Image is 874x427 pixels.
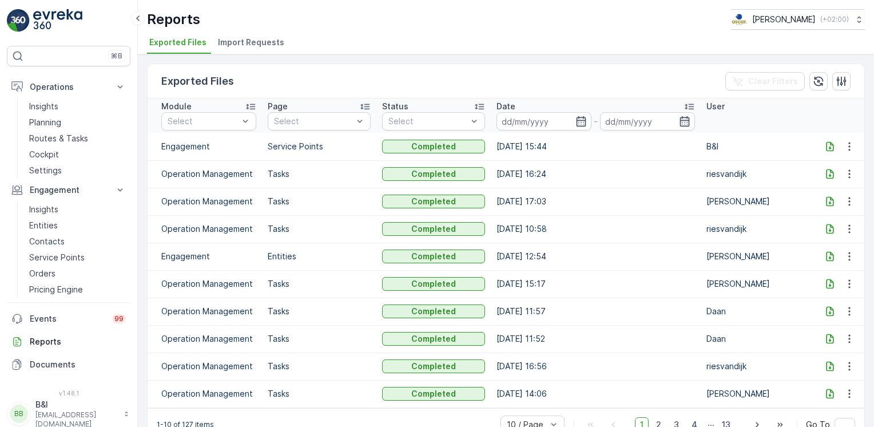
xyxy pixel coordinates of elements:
p: Reports [30,336,126,347]
button: Completed [382,305,485,318]
p: Select [388,116,467,127]
p: Settings [29,165,62,176]
td: Tasks [262,325,376,353]
td: Daan [701,325,815,353]
p: User [706,101,725,112]
td: [DATE] 16:56 [491,353,701,380]
td: B&I [701,133,815,160]
a: Pricing Engine [25,282,130,298]
td: Operation Management [148,160,262,188]
button: Completed [382,359,485,373]
td: [PERSON_NAME] [701,380,815,408]
span: Exported Files [149,37,206,48]
a: Reports [7,330,130,353]
button: Completed [382,250,485,263]
button: Engagement [7,179,130,201]
a: Orders [25,266,130,282]
p: Select [274,116,353,127]
div: BB [10,405,28,423]
td: [DATE] 15:17 [491,270,701,298]
td: [PERSON_NAME] [701,188,815,215]
p: Service Points [29,252,85,263]
p: Status [382,101,408,112]
td: Operation Management [148,188,262,215]
td: [DATE] 14:06 [491,380,701,408]
td: Operation Management [148,298,262,325]
td: Tasks [262,188,376,215]
p: Planning [29,117,61,128]
p: Reports [147,10,200,29]
td: [DATE] 15:44 [491,133,701,160]
td: [DATE] 11:57 [491,298,701,325]
button: Completed [382,277,485,291]
p: Routes & Tasks [29,133,88,144]
td: Entities [262,243,376,270]
img: logo [7,9,30,32]
td: Operation Management [148,353,262,380]
p: - [594,114,598,128]
button: Completed [382,195,485,208]
p: ⌘B [111,52,122,61]
a: Events99 [7,307,130,330]
button: Completed [382,167,485,181]
button: [PERSON_NAME](+02:00) [731,9,865,30]
span: Import Requests [218,37,284,48]
button: Completed [382,222,485,236]
td: [DATE] 17:03 [491,188,701,215]
p: Completed [411,223,456,235]
button: Completed [382,387,485,401]
td: Tasks [262,160,376,188]
p: Completed [411,333,456,345]
a: Insights [25,98,130,114]
td: [PERSON_NAME] [701,270,815,298]
a: Settings [25,163,130,179]
span: v 1.48.1 [7,390,130,397]
p: Page [268,101,288,112]
p: Pricing Engine [29,284,83,295]
p: Select [168,116,239,127]
a: Planning [25,114,130,131]
p: Completed [411,361,456,372]
a: Insights [25,201,130,218]
td: [DATE] 12:54 [491,243,701,270]
p: Operations [30,81,108,93]
td: [DATE] 16:24 [491,160,701,188]
p: Documents [30,359,126,370]
p: Entities [29,220,58,231]
p: Completed [411,196,456,207]
p: 99 [114,314,124,323]
td: Engagement [148,243,262,270]
p: B&I [35,399,118,410]
a: Service Points [25,250,130,266]
button: Completed [382,140,485,153]
p: Completed [411,306,456,317]
td: Tasks [262,215,376,243]
p: Module [161,101,192,112]
p: Cockpit [29,149,59,160]
td: [PERSON_NAME] [701,243,815,270]
p: Completed [411,388,456,400]
td: riesvandijk [701,215,815,243]
button: Clear Filters [725,72,805,90]
td: Operation Management [148,215,262,243]
a: Documents [7,353,130,376]
td: Operation Management [148,380,262,408]
p: Contacts [29,236,65,247]
td: Daan [701,298,815,325]
a: Entities [25,218,130,234]
p: Completed [411,168,456,180]
p: Completed [411,251,456,262]
td: Tasks [262,380,376,408]
p: Clear Filters [748,76,798,87]
img: logo_light-DOdMpM7g.png [33,9,82,32]
td: Tasks [262,270,376,298]
td: Tasks [262,298,376,325]
p: ( +02:00 ) [820,15,849,24]
img: basis-logo_rgb2x.png [731,13,748,26]
p: Date [496,101,515,112]
a: Routes & Tasks [25,131,130,147]
p: [PERSON_NAME] [752,14,816,25]
td: [DATE] 10:58 [491,215,701,243]
p: Insights [29,204,58,215]
p: Completed [411,278,456,290]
